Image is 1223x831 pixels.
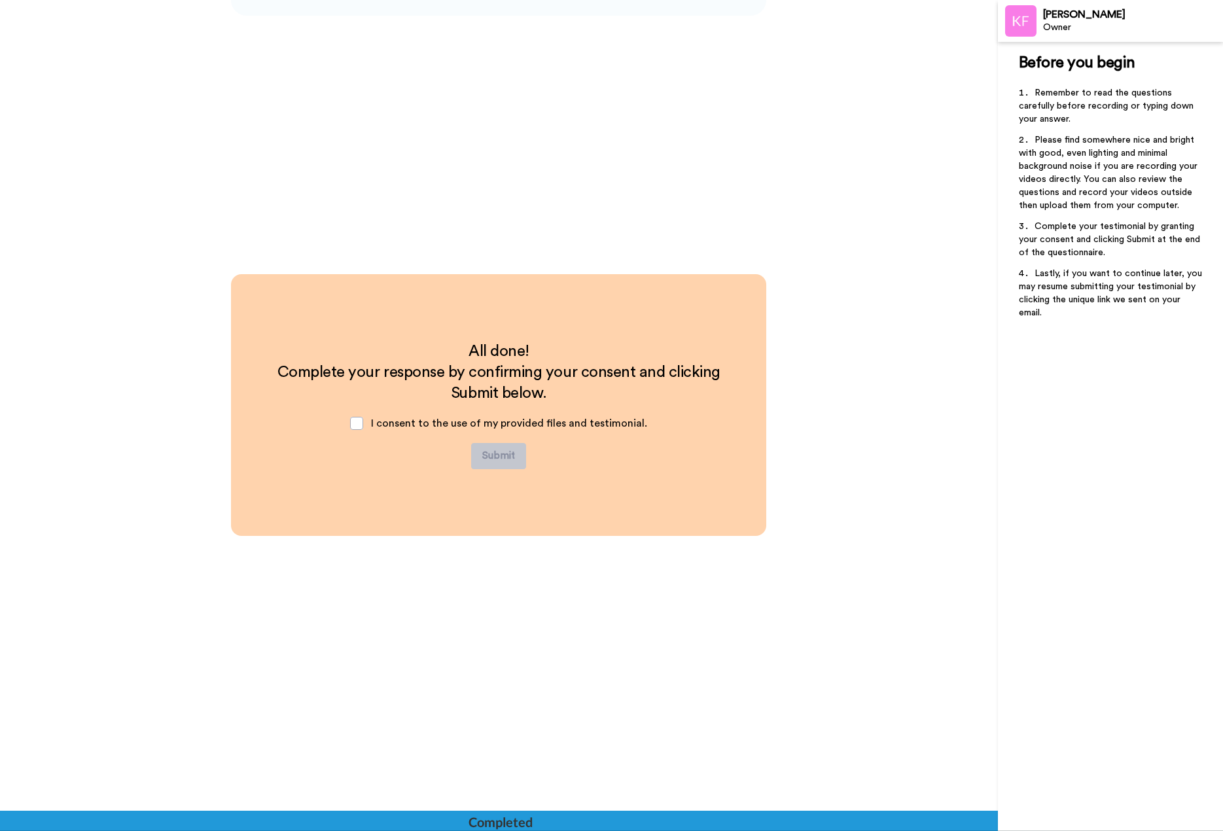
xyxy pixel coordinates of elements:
div: Owner [1043,22,1222,33]
span: All done! [469,344,529,359]
button: Submit [471,443,526,469]
span: Complete your response by confirming your consent and clicking Submit below. [277,364,724,401]
div: Completed [469,813,531,831]
span: Remember to read the questions carefully before recording or typing down your answer. [1019,88,1196,124]
span: Lastly, if you want to continue later, you may resume submitting your testimonial by clicking the... [1019,269,1205,317]
span: Complete your testimonial by granting your consent and clicking Submit at the end of the question... [1019,222,1203,257]
span: Please find somewhere nice and bright with good, even lighting and minimal background noise if yo... [1019,135,1200,210]
span: I consent to the use of my provided files and testimonial. [371,418,647,429]
div: [PERSON_NAME] [1043,9,1222,21]
span: Before you begin [1019,55,1135,71]
img: Profile Image [1005,5,1037,37]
